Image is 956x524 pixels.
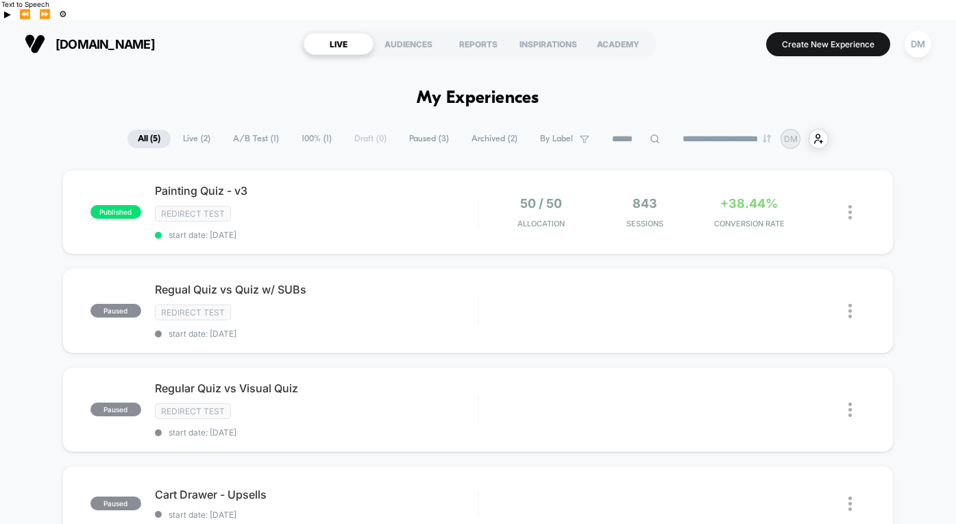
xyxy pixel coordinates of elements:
[304,33,373,55] div: LIVE
[848,403,852,417] img: close
[520,196,562,211] span: 50 / 50
[291,130,342,148] span: 100% ( 1 )
[848,304,852,318] img: close
[90,497,141,510] span: paused
[583,33,653,55] div: ACADEMY
[90,304,141,318] span: paused
[720,196,778,211] span: +38.44%
[155,381,478,395] span: Regular Quiz vs Visual Quiz
[905,31,931,58] div: DM
[784,134,798,144] p: DM
[25,34,45,54] img: Visually logo
[155,427,478,438] span: start date: [DATE]
[461,130,528,148] span: Archived ( 2 )
[90,205,141,219] span: published
[155,184,478,198] span: Painting Quiz - v3
[596,219,694,228] span: Sessions
[56,37,155,51] span: [DOMAIN_NAME]
[848,205,852,219] img: close
[155,403,231,419] span: Redirect Test
[90,403,141,416] span: paused
[848,497,852,511] img: close
[399,130,459,148] span: Paused ( 3 )
[155,305,231,320] span: Redirect Test
[155,206,231,222] span: Redirect Test
[517,219,565,228] span: Allocation
[766,32,890,56] button: Create New Experience
[155,510,478,520] span: start date: [DATE]
[15,8,35,20] button: Previous
[223,130,289,148] span: A/B Test ( 1 )
[417,88,539,108] h1: My Experiences
[633,196,657,211] span: 843
[127,130,171,148] span: All ( 5 )
[21,33,159,55] button: [DOMAIN_NAME]
[155,488,478,501] span: Cart Drawer - Upsells
[443,33,513,55] div: REPORTS
[173,130,221,148] span: Live ( 2 )
[35,8,55,20] button: Forward
[513,33,583,55] div: INSPIRATIONS
[540,134,573,144] span: By Label
[900,30,935,58] button: DM
[700,219,798,228] span: CONVERSION RATE
[55,8,71,20] button: Settings
[155,230,478,240] span: start date: [DATE]
[155,283,478,296] span: Regual Quiz vs Quiz w/ SUBs
[155,329,478,339] span: start date: [DATE]
[373,33,443,55] div: AUDIENCES
[763,134,771,143] img: end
